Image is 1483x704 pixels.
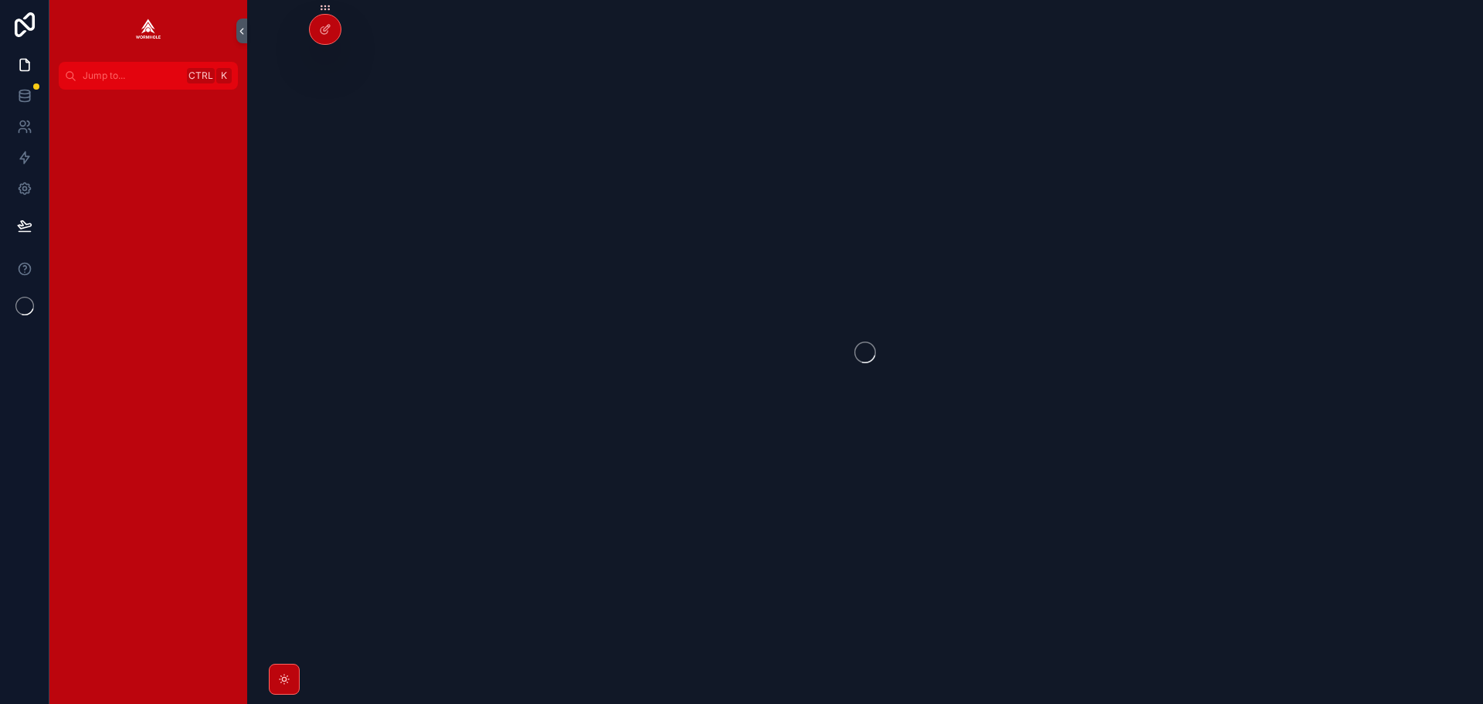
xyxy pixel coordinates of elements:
img: App logo [136,19,161,43]
span: K [218,70,230,82]
span: Jump to... [83,70,181,82]
span: Ctrl [187,68,215,83]
button: Jump to...CtrlK [59,62,238,90]
div: scrollable content [49,90,247,117]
